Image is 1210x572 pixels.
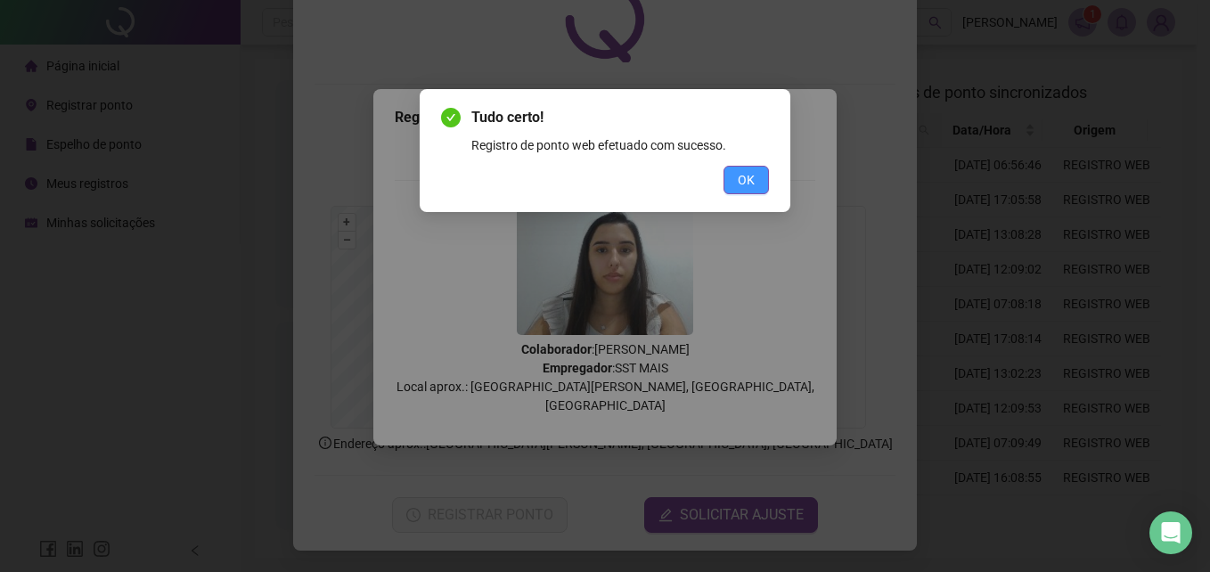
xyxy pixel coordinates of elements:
span: Tudo certo! [471,107,769,128]
div: Registro de ponto web efetuado com sucesso. [471,135,769,155]
div: Open Intercom Messenger [1149,511,1192,554]
button: OK [724,166,769,194]
span: check-circle [441,108,461,127]
span: OK [738,170,755,190]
